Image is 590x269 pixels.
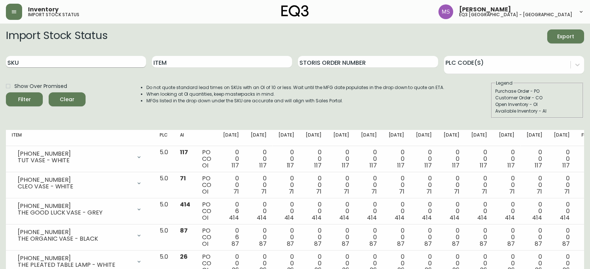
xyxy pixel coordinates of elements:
th: [DATE] [438,130,465,146]
td: 5.0 [154,224,174,251]
div: 0 0 [361,227,377,247]
span: 414 [422,213,432,222]
li: MFGs listed in the drop down under the SKU are accurate and will align with Sales Portal. [146,98,444,104]
div: 0 0 [554,227,570,247]
td: 5.0 [154,172,174,198]
div: 0 0 [527,175,542,195]
td: 5.0 [154,146,174,172]
div: 0 0 [416,201,432,221]
div: 0 0 [251,149,267,169]
span: 117 [397,161,405,170]
span: Export [553,32,578,41]
div: 0 0 [278,175,294,195]
div: 0 0 [416,149,432,169]
span: 71 [509,187,515,196]
h2: Import Stock Status [6,29,107,43]
span: 71 [399,187,405,196]
div: 0 0 [251,175,267,195]
div: 0 0 [278,201,294,221]
th: [DATE] [521,130,548,146]
span: 71 [564,187,570,196]
div: PO CO [202,175,211,195]
h5: eq3 [GEOGRAPHIC_DATA] - [GEOGRAPHIC_DATA] [459,13,572,17]
th: [DATE] [217,130,245,146]
div: [PHONE_NUMBER]CLEO VASE - WHITE [12,175,148,191]
span: 117 [480,161,487,170]
span: 414 [367,213,377,222]
div: 0 0 [223,149,239,169]
div: Open Inventory - OI [495,101,579,108]
div: 0 0 [361,149,377,169]
div: 0 0 [499,201,515,221]
div: [PHONE_NUMBER] [18,229,132,236]
div: TUT VASE - WHITE [18,157,132,164]
div: 0 0 [306,201,322,221]
div: 0 0 [444,149,459,169]
span: 71 [371,187,377,196]
span: 87 [397,240,405,248]
div: PO CO [202,227,211,247]
legend: Legend [495,80,513,86]
span: 87 [562,240,570,248]
div: [PHONE_NUMBER]TUT VASE - WHITE [12,149,148,165]
span: 117 [369,161,377,170]
div: 0 0 [278,227,294,247]
th: Item [6,130,154,146]
div: 0 0 [416,227,432,247]
li: When looking at OI quantities, keep masterpacks in mind. [146,91,444,98]
span: 117 [424,161,432,170]
span: 71 [233,187,239,196]
span: 71 [482,187,487,196]
span: 414 [284,213,294,222]
span: 87 [287,240,294,248]
span: 414 [339,213,349,222]
div: [PHONE_NUMBER] [18,255,132,262]
span: 87 [369,240,377,248]
img: 1b6e43211f6f3cc0b0729c9049b8e7af [438,4,453,19]
div: 0 0 [361,175,377,195]
span: 87 [480,240,487,248]
div: 0 0 [223,175,239,195]
span: [PERSON_NAME] [459,7,511,13]
div: CLEO VASE - WHITE [18,183,132,190]
span: 414 [229,213,239,222]
span: 87 [424,240,432,248]
th: [DATE] [327,130,355,146]
span: 71 [289,187,294,196]
div: 0 0 [471,201,487,221]
span: 26 [180,252,188,261]
span: 414 [560,213,570,222]
div: 0 6 [223,227,239,247]
div: Filter [18,95,31,104]
div: 0 0 [306,175,322,195]
span: 87 [507,240,515,248]
div: 0 0 [444,227,459,247]
div: 0 0 [471,227,487,247]
th: [DATE] [245,130,273,146]
span: 414 [180,200,190,209]
span: 71 [316,187,322,196]
div: 0 0 [416,175,432,195]
button: Filter [6,92,43,106]
span: 117 [562,161,570,170]
div: [PHONE_NUMBER] [18,203,132,209]
span: OI [202,161,208,170]
span: 71 [344,187,349,196]
span: 87 [232,240,239,248]
th: AI [174,130,196,146]
span: OI [202,187,208,196]
div: THE PLEATED TABLE LAMP - WHITE [18,262,132,268]
div: 0 0 [444,175,459,195]
th: [DATE] [465,130,493,146]
div: [PHONE_NUMBER] [18,177,132,183]
div: 0 0 [389,149,405,169]
div: Customer Order - CO [495,95,579,101]
span: 414 [532,213,542,222]
span: 71 [261,187,267,196]
div: 0 0 [389,227,405,247]
div: 0 0 [306,227,322,247]
div: 0 0 [278,149,294,169]
div: PO CO [202,201,211,221]
li: Do not quote standard lead times on SKUs with an OI of 10 or less. Wait until the MFG date popula... [146,84,444,91]
div: 0 0 [499,175,515,195]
